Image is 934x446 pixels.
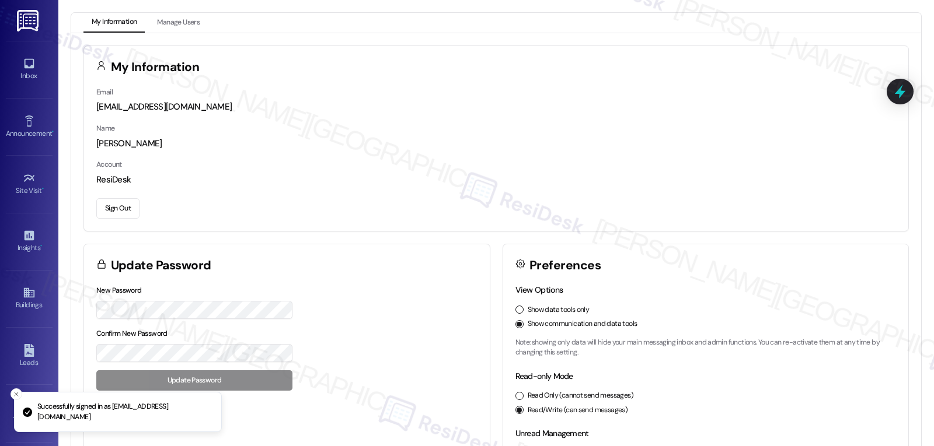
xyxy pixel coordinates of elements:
a: Site Visit • [6,168,53,200]
label: Show communication and data tools [528,319,637,329]
label: Name [96,124,115,133]
a: Inbox [6,54,53,85]
button: Close toast [11,388,22,400]
label: Read Only (cannot send messages) [528,391,633,401]
a: Templates • [6,398,53,429]
label: Read-only Mode [515,371,573,381]
h3: Preferences [529,259,601,272]
div: ResiDesk [96,174,896,186]
h3: My Information [111,61,200,73]
a: Buildings [6,283,53,314]
button: Sign Out [96,198,140,219]
label: Read/Write (can send messages) [528,405,628,416]
button: My Information [83,13,145,33]
button: Manage Users [149,13,208,33]
span: • [40,242,42,250]
div: [PERSON_NAME] [96,138,896,150]
label: Show data tools only [528,305,590,315]
a: Leads [6,340,53,372]
p: Note: showing only data will hide your main messaging inbox and admin functions. You can re-activ... [515,338,897,358]
label: New Password [96,286,142,295]
a: Insights • [6,226,53,257]
span: • [42,185,44,193]
label: Unread Management [515,428,589,438]
label: Confirm New Password [96,329,168,338]
label: Account [96,160,122,169]
span: • [52,128,54,136]
h3: Update Password [111,259,211,272]
img: ResiDesk Logo [17,10,41,31]
label: View Options [515,285,563,295]
div: [EMAIL_ADDRESS][DOMAIN_NAME] [96,101,896,113]
label: Email [96,87,113,97]
p: Successfully signed in as [EMAIL_ADDRESS][DOMAIN_NAME] [37,402,212,422]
